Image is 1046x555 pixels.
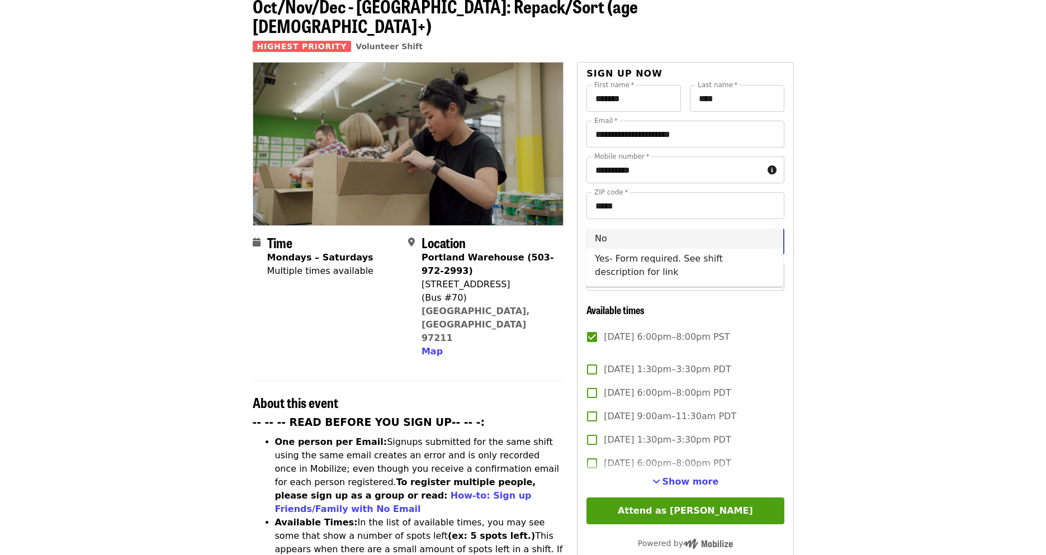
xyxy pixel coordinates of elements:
[586,249,783,282] li: Yes- Form required. See shift description for link
[253,392,338,412] span: About this event
[267,252,373,263] strong: Mondays – Saturdays
[586,302,645,317] span: Available times
[422,233,466,252] span: Location
[604,363,731,376] span: [DATE] 1:30pm–3:30pm PDT
[408,237,415,248] i: map-marker-alt icon
[604,457,731,470] span: [DATE] 6:00pm–8:00pm PDT
[356,42,423,51] a: Volunteer Shift
[586,229,783,249] li: No
[253,41,352,52] span: Highest Priority
[275,437,387,447] strong: One person per Email:
[683,539,733,549] img: Powered by Mobilize
[604,433,731,447] span: [DATE] 1:30pm–3:30pm PDT
[652,475,719,488] button: See more timeslots
[275,490,532,514] a: How-to: Sign up Friends/Family with No Email
[586,121,784,148] input: Email
[275,477,536,501] strong: To register multiple people, please sign up as a group or read:
[586,68,662,79] span: Sign up now
[422,278,555,291] div: [STREET_ADDRESS]
[253,237,261,248] i: calendar icon
[422,306,530,343] a: [GEOGRAPHIC_DATA], [GEOGRAPHIC_DATA] 97211
[604,386,731,400] span: [DATE] 6:00pm–8:00pm PDT
[586,497,784,524] button: Attend as [PERSON_NAME]
[422,345,443,358] button: Map
[586,192,784,219] input: ZIP code
[604,410,736,423] span: [DATE] 9:00am–11:30am PDT
[604,330,730,344] span: [DATE] 6:00pm–8:00pm PST
[253,63,564,225] img: Oct/Nov/Dec - Portland: Repack/Sort (age 8+) organized by Oregon Food Bank
[594,117,618,124] label: Email
[422,252,554,276] strong: Portland Warehouse (503-972-2993)
[594,82,635,88] label: First name
[586,156,763,183] input: Mobile number
[267,233,292,252] span: Time
[267,264,373,278] div: Multiple times available
[768,165,777,175] i: circle-info icon
[594,153,649,160] label: Mobile number
[422,346,443,357] span: Map
[275,517,358,528] strong: Available Times:
[638,539,733,548] span: Powered by
[586,85,681,112] input: First name
[253,416,485,428] strong: -- -- -- READ BEFORE YOU SIGN UP-- -- -:
[594,189,628,196] label: ZIP code
[698,82,737,88] label: Last name
[690,85,784,112] input: Last name
[422,291,555,305] div: (Bus #70)
[662,476,719,487] span: Show more
[275,435,564,516] li: Signups submitted for the same shift using the same email creates an error and is only recorded o...
[448,530,535,541] strong: (ex: 5 spots left.)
